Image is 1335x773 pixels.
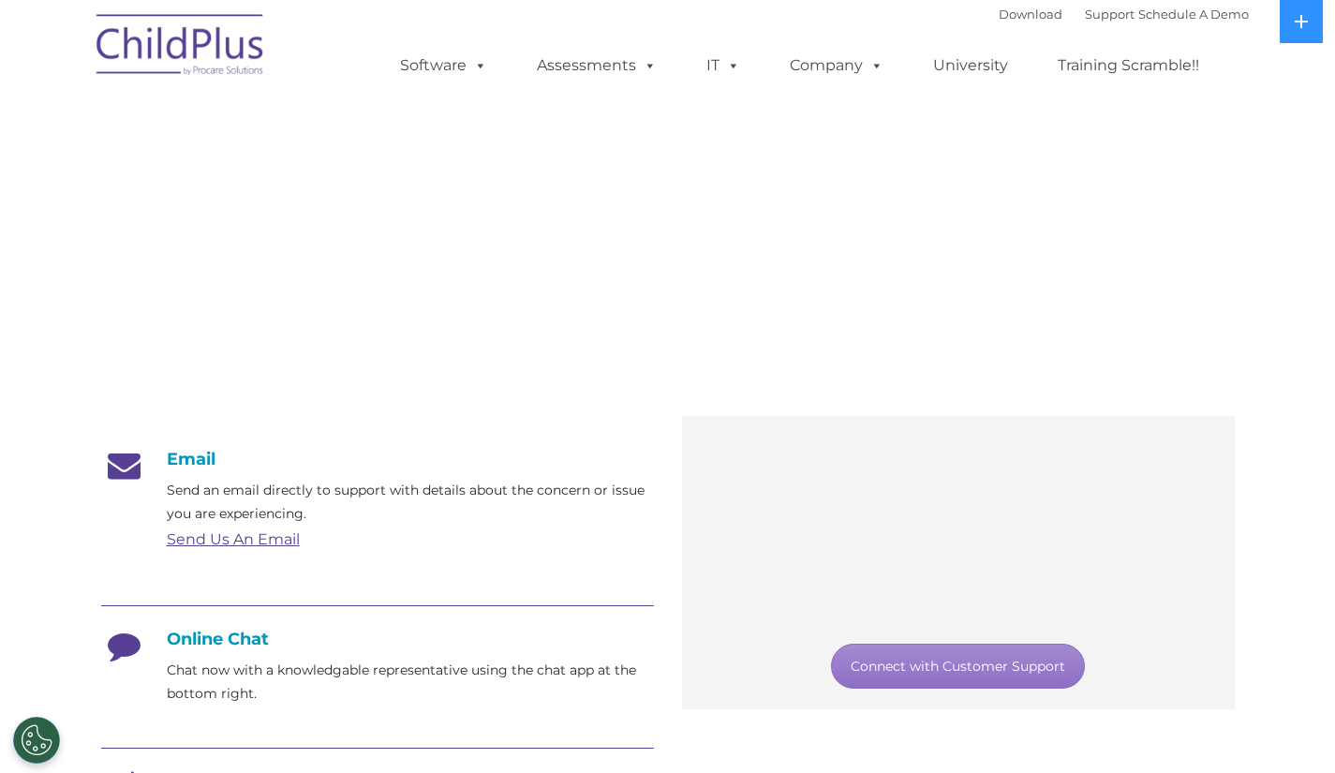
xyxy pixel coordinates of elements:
[381,47,506,84] a: Software
[167,530,300,548] a: Send Us An Email
[167,659,654,706] p: Chat now with a knowledgable representative using the chat app at the bottom right.
[999,7,1062,22] a: Download
[688,47,759,84] a: IT
[13,717,60,764] button: Cookies Settings
[914,47,1027,84] a: University
[1085,7,1135,22] a: Support
[1039,47,1218,84] a: Training Scramble!!
[999,7,1249,22] font: |
[518,47,675,84] a: Assessments
[101,629,654,649] h4: Online Chat
[101,449,654,469] h4: Email
[1138,7,1249,22] a: Schedule A Demo
[771,47,902,84] a: Company
[831,644,1085,689] a: Connect with Customer Support
[87,1,274,95] img: ChildPlus by Procare Solutions
[167,479,654,526] p: Send an email directly to support with details about the concern or issue you are experiencing.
